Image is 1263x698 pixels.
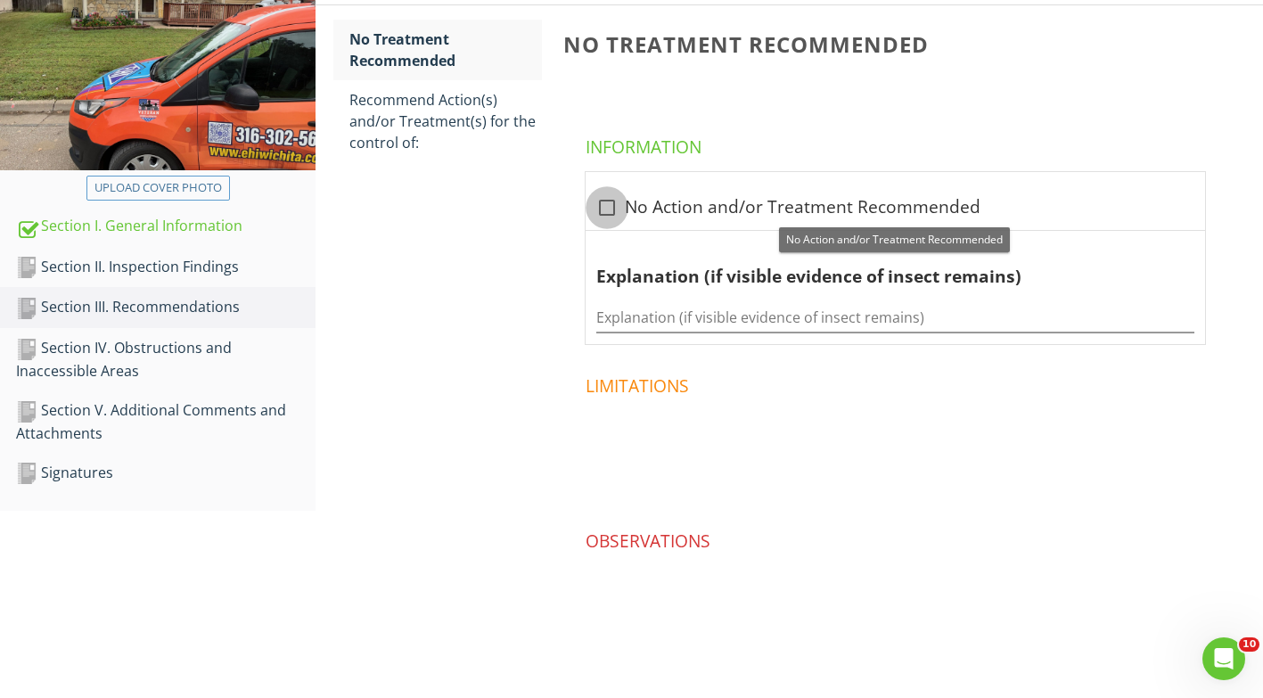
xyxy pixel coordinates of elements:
[349,89,542,153] div: Recommend Action(s) and/or Treatment(s) for the control of:
[586,367,1212,398] h4: Limitations
[1239,637,1259,652] span: 10
[349,29,542,71] div: No Treatment Recommended
[16,462,316,485] div: Signatures
[596,238,1165,290] div: Explanation (if visible evidence of insect remains)
[86,176,230,201] button: Upload cover photo
[16,399,316,444] div: Section V. Additional Comments and Attachments
[596,303,1194,333] input: Explanation (if visible evidence of insect remains)
[16,215,316,238] div: Section I. General Information
[16,296,316,319] div: Section III. Recommendations
[563,32,1234,56] h3: No Treatment Recommended
[16,256,316,279] div: Section II. Inspection Findings
[586,522,1212,553] h4: Observations
[1202,637,1245,680] iframe: Intercom live chat
[94,179,222,197] div: Upload cover photo
[586,128,1212,159] h4: Information
[16,337,316,382] div: Section IV. Obstructions and Inaccessible Areas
